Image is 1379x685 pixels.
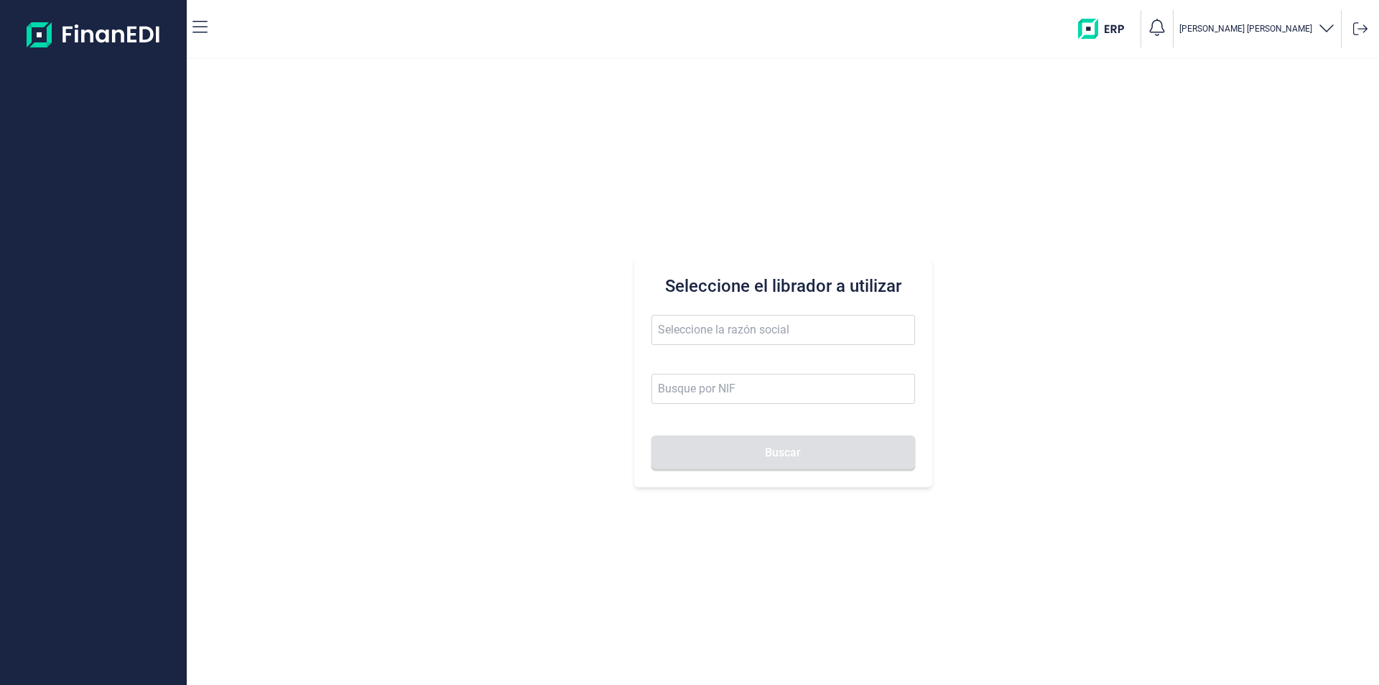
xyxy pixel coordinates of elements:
[765,447,801,458] span: Buscar
[27,12,161,58] img: Logo de aplicación
[651,315,915,345] input: Seleccione la razón social
[651,436,915,470] button: Buscar
[1078,19,1135,39] img: erp
[651,374,915,404] input: Busque por NIF
[1179,19,1335,40] button: [PERSON_NAME] [PERSON_NAME]
[651,275,915,298] h3: Seleccione el librador a utilizar
[1179,23,1312,35] p: [PERSON_NAME] [PERSON_NAME]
